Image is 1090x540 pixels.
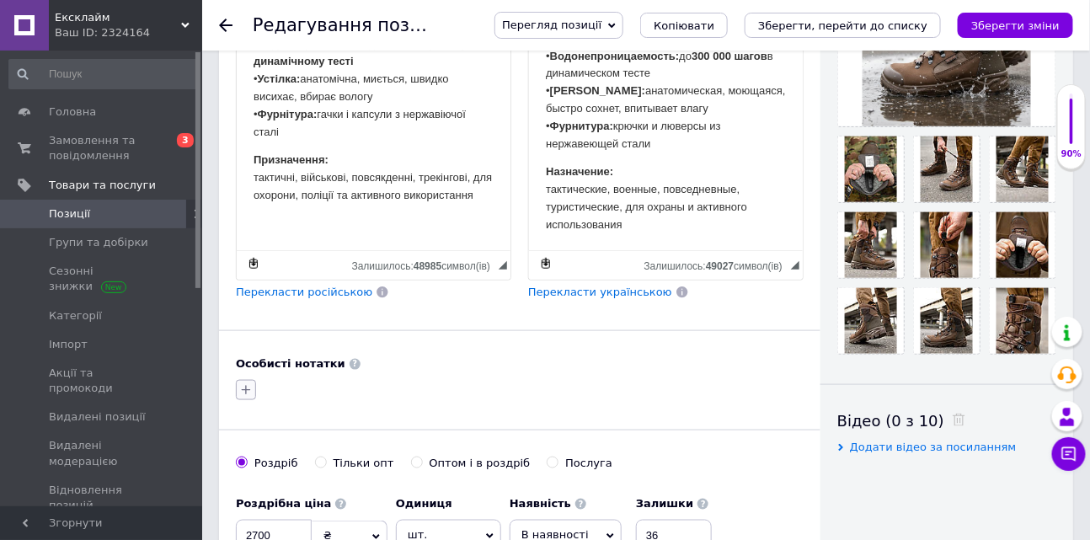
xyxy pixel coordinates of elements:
[49,438,156,468] span: Видалені модерацією
[49,133,156,163] span: Замовлення та повідомлення
[21,68,81,81] strong: Фурнітура:
[758,19,927,32] i: Зберегти, перейти до списку
[49,264,156,294] span: Сезонні знижки
[55,25,202,40] div: Ваш ID: 2324164
[236,497,331,510] b: Роздрібна ціна
[17,114,92,126] strong: Призначення:
[502,19,601,31] span: Перегляд позиції
[1052,437,1086,471] button: Чат з покупцем
[640,13,728,38] button: Копіювати
[49,483,156,513] span: Відновлення позицій
[636,497,693,510] b: Залишки
[237,40,510,250] iframe: Редактор, A53CC71C-AE2F-42A7-9796-AD3E4483C140
[236,286,372,298] span: Перекласти російською
[352,256,499,272] div: Кiлькiсть символiв
[8,59,199,89] input: Пошук
[644,256,791,272] div: Кiлькiсть символiв
[49,104,96,120] span: Головна
[334,456,394,471] div: Тільки опт
[528,286,672,298] span: Перекласти українською
[430,456,531,471] div: Оптом і в роздріб
[1057,84,1086,169] div: 90% Якість заповнення
[837,412,944,430] span: Відео (0 з 10)
[55,10,181,25] span: Ексклайм
[971,19,1060,32] i: Зберегти зміни
[219,19,232,32] div: Повернутися назад
[396,497,452,510] b: Одиниця
[529,40,803,250] iframe: Редактор, B94838FC-560D-41C6-B017-94A59AC45506
[49,337,88,352] span: Імпорт
[49,366,156,396] span: Акції та промокоди
[791,261,799,270] span: Потягніть для зміни розмірів
[254,456,298,471] div: Роздріб
[654,19,714,32] span: Копіювати
[565,456,612,471] div: Послуга
[21,33,64,45] strong: Устілка:
[49,409,146,425] span: Видалені позиції
[49,206,90,222] span: Позиції
[499,261,507,270] span: Потягніть для зміни розмірів
[49,235,148,250] span: Групи та добірки
[537,254,555,273] a: Зробити резервну копію зараз
[177,133,194,147] span: 3
[414,260,441,272] span: 48985
[745,13,941,38] button: Зберегти, перейти до списку
[253,15,913,35] h1: Редагування позиції: YDS EXTREME Берці тактичні шкіряні YDS ВТ4759
[17,112,257,164] p: тактичні, військові, повсякденні, трекінгові, для охорони, поліції та активного використання
[244,254,263,273] a: Зробити резервну копію зараз
[49,178,156,193] span: Товари та послуги
[850,441,1017,453] span: Додати відео за посиланням
[1058,148,1085,160] div: 90%
[706,260,734,272] span: 49027
[236,357,345,370] b: Особисті нотатки
[958,13,1073,38] button: Зберегти зміни
[510,497,571,510] b: Наявність
[49,308,102,323] span: Категорії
